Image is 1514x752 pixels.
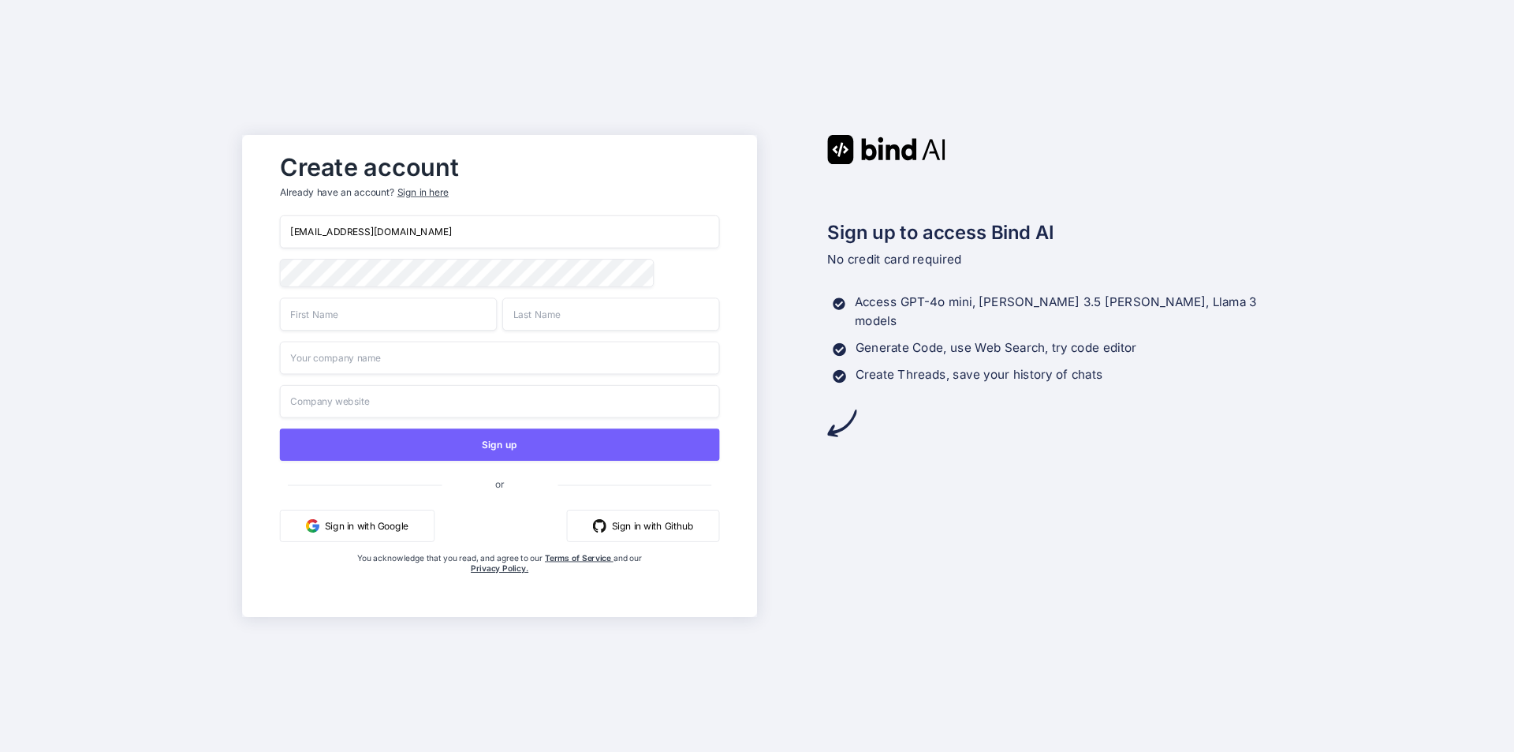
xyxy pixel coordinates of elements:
p: Generate Code, use Web Search, try code editor [856,339,1136,357]
button: Sign up [280,428,720,461]
h2: Sign up to access Bind AI [827,218,1272,246]
img: github [593,519,606,533]
p: Already have an account? [280,186,720,200]
img: arrow [827,409,856,438]
input: Your company name [280,342,720,375]
p: Access GPT-4o mini, [PERSON_NAME] 3.5 [PERSON_NAME], Llama 3 models [855,294,1272,331]
a: Terms of Service [545,552,613,563]
input: Company website [280,385,720,418]
div: You acknowledge that you read, and agree to our and our [353,552,647,606]
button: Sign in with Github [567,510,720,542]
input: Email [280,215,720,249]
p: No credit card required [827,250,1272,269]
a: Privacy Policy. [471,563,528,574]
img: Bind AI logo [827,135,945,164]
input: Last Name [502,297,719,331]
input: First Name [280,297,497,331]
button: Sign in with Google [280,510,434,542]
h2: Create account [280,156,720,178]
p: Create Threads, save your history of chats [856,365,1103,384]
div: Sign in here [397,186,449,200]
span: or [442,467,557,500]
img: google [306,519,319,533]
